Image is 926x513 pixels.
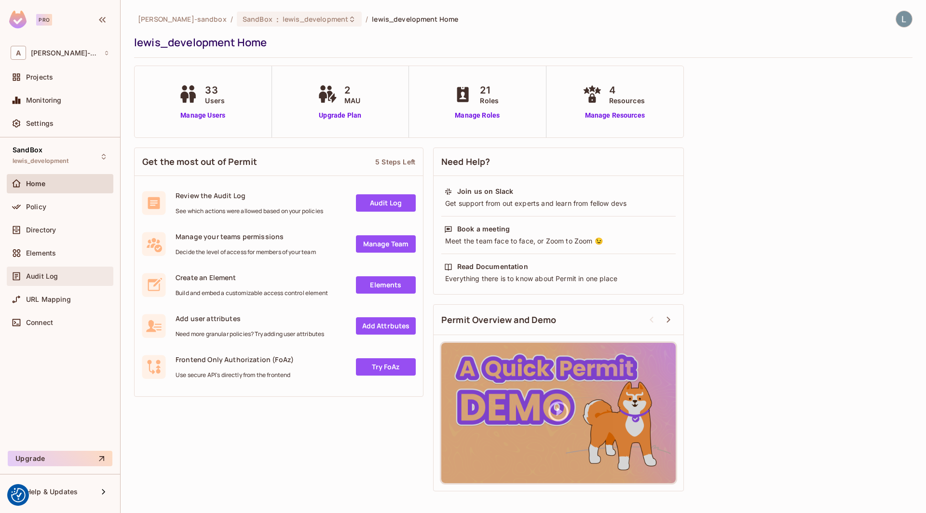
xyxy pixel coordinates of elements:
span: lewis_development Home [372,14,458,24]
span: Resources [609,95,645,106]
span: MAU [344,95,360,106]
img: SReyMgAAAABJRU5ErkJggg== [9,11,27,28]
span: Manage your teams permissions [176,232,316,241]
span: Build and embed a customizable access control element [176,289,328,297]
span: Decide the level of access for members of your team [176,248,316,256]
span: lewis_development [13,157,69,165]
button: Upgrade [8,451,112,466]
a: Try FoAz [356,358,416,376]
span: the active workspace [138,14,227,24]
a: Manage Roles [451,110,504,121]
span: Settings [26,120,54,127]
span: Policy [26,203,46,211]
a: Upgrade Plan [315,110,365,121]
div: Book a meeting [457,224,510,234]
a: Manage Team [356,235,416,253]
span: Need more granular policies? Try adding user attributes [176,330,324,338]
a: Add Attrbutes [356,317,416,335]
img: Revisit consent button [11,488,26,502]
span: Create an Element [176,273,328,282]
div: lewis_development Home [134,35,908,50]
span: Workspace: alex-trustflight-sandbox [31,49,99,57]
a: Audit Log [356,194,416,212]
span: Home [26,180,46,188]
span: 33 [205,83,225,97]
span: lewis_development [283,14,348,24]
li: / [231,14,233,24]
span: Audit Log [26,272,58,280]
span: Frontend Only Authorization (FoAz) [176,355,294,364]
span: SandBox [243,14,272,24]
span: URL Mapping [26,296,71,303]
div: Get support from out experts and learn from fellow devs [444,199,673,208]
div: Pro [36,14,52,26]
img: Lewis Youl [896,11,912,27]
span: 21 [480,83,499,97]
span: Permit Overview and Demo [441,314,557,326]
div: Meet the team face to face, or Zoom to Zoom 😉 [444,236,673,246]
span: Elements [26,249,56,257]
div: Read Documentation [457,262,528,271]
div: Join us on Slack [457,187,513,196]
span: Connect [26,319,53,326]
span: Help & Updates [26,488,78,496]
a: Manage Resources [580,110,650,121]
li: / [366,14,368,24]
span: : [276,15,279,23]
span: Need Help? [441,156,490,168]
a: Manage Users [176,110,230,121]
span: Roles [480,95,499,106]
span: SandBox [13,146,42,154]
div: 5 Steps Left [375,157,415,166]
a: Elements [356,276,416,294]
span: Users [205,95,225,106]
span: Get the most out of Permit [142,156,257,168]
span: See which actions were allowed based on your policies [176,207,323,215]
span: A [11,46,26,60]
span: Projects [26,73,53,81]
span: Monitoring [26,96,62,104]
div: Everything there is to know about Permit in one place [444,274,673,283]
button: Consent Preferences [11,488,26,502]
span: 2 [344,83,360,97]
span: Add user attributes [176,314,324,323]
span: Directory [26,226,56,234]
span: Review the Audit Log [176,191,323,200]
span: 4 [609,83,645,97]
span: Use secure API's directly from the frontend [176,371,294,379]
